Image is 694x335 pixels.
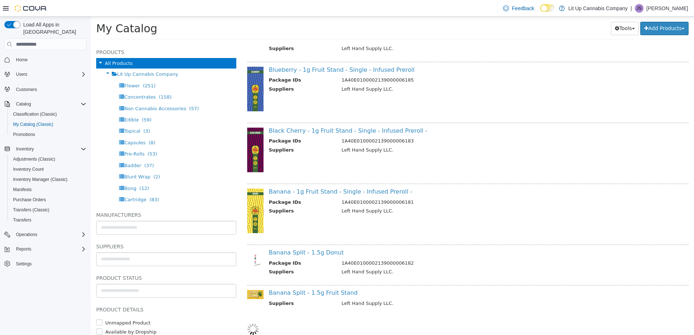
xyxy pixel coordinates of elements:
[10,120,86,129] span: My Catalog (Classic)
[7,215,89,225] button: Transfers
[520,5,548,18] button: Tools
[10,216,86,224] span: Transfers
[1,99,89,109] button: Catalog
[13,85,40,94] a: Customers
[540,4,555,12] input: Dark Mode
[156,233,173,253] img: 150
[33,146,50,152] span: Badder
[7,109,89,119] button: Classification (Classic)
[178,111,337,117] a: Black Cherry - 1g Fruit Stand - Single - Infused Preroll -
[49,169,58,174] span: (12)
[13,187,32,193] span: Manifests
[178,243,245,252] th: Package IDs
[10,155,86,164] span: Adjustments (Classic)
[13,111,57,117] span: Classification (Classic)
[98,89,108,95] span: (57)
[500,1,537,16] a: Feedback
[1,229,89,240] button: Operations
[7,174,89,185] button: Inventory Manager (Classic)
[5,289,146,297] h5: Product Details
[1,244,89,254] button: Reports
[7,205,89,215] button: Transfers (Classic)
[10,110,86,119] span: Classification (Classic)
[550,5,598,18] button: Add Products
[16,71,27,77] span: Users
[10,206,86,214] span: Transfers (Classic)
[13,145,86,153] span: Inventory
[13,55,86,64] span: Home
[10,120,56,129] a: My Catalog (Classic)
[1,69,89,79] button: Users
[51,100,61,106] span: (59)
[63,157,69,163] span: (2)
[33,180,56,186] span: Cartridge
[10,130,38,139] a: Promotions
[10,155,58,164] a: Adjustments (Classic)
[4,51,86,288] nav: Complex example
[16,57,28,63] span: Home
[7,164,89,174] button: Inventory Count
[5,226,146,234] h5: Suppliers
[178,232,253,239] a: Banana Split - 1.5g Donut
[637,4,642,13] span: JS
[178,130,245,139] th: Suppliers
[1,84,89,94] button: Customers
[10,195,86,204] span: Purchase Orders
[156,172,173,216] img: 150
[13,312,66,319] label: Available by Dropship
[178,28,245,37] th: Suppliers
[10,185,34,194] a: Manifests
[68,78,81,83] span: (158)
[13,217,31,223] span: Transfers
[13,259,86,268] span: Settings
[13,132,35,137] span: Promotions
[7,154,89,164] button: Adjustments (Classic)
[16,261,32,267] span: Settings
[16,101,31,107] span: Catalog
[10,165,47,174] a: Inventory Count
[646,4,688,13] p: [PERSON_NAME]
[245,130,582,139] td: Left Hand Supply LLC.
[13,70,86,79] span: Users
[13,100,34,108] button: Catalog
[33,112,49,117] span: Topical
[245,191,582,200] td: Left Hand Supply LLC.
[13,84,86,94] span: Customers
[10,206,52,214] a: Transfers (Classic)
[245,60,582,69] td: 1A40E0100002139000006185
[5,194,146,203] h5: Manufacturers
[16,246,31,252] span: Reports
[178,283,245,292] th: Suppliers
[16,232,37,237] span: Operations
[57,135,66,140] span: (53)
[15,5,47,12] img: Cova
[156,273,173,282] img: 150
[178,60,245,69] th: Package IDs
[10,130,86,139] span: Promotions
[10,216,34,224] a: Transfers
[7,119,89,129] button: My Catalog (Classic)
[33,123,55,129] span: Capsules
[245,182,582,191] td: 1A40E0100002139000006181
[52,66,65,72] span: (251)
[58,123,64,129] span: (8)
[178,273,267,280] a: Banana Split - 1.5g Fruit Stand
[13,303,60,310] label: Unmapped Product
[13,207,49,213] span: Transfers (Classic)
[635,4,644,13] div: Jessica Smith
[13,156,55,162] span: Adjustments (Classic)
[7,195,89,205] button: Purchase Orders
[178,50,324,57] a: Blueberry - 1g Fruit Stand - Single - Infused Preroll
[178,69,245,78] th: Suppliers
[10,195,49,204] a: Purchase Orders
[512,5,534,12] span: Feedback
[245,28,582,37] td: Left Hand Supply LLC.
[20,21,86,36] span: Load All Apps in [GEOGRAPHIC_DATA]
[245,283,582,292] td: Left Hand Supply LLC.
[13,166,44,172] span: Inventory Count
[245,243,582,252] td: 1A40E0100002139000006182
[13,55,30,64] a: Home
[13,100,86,108] span: Catalog
[245,69,582,78] td: Left Hand Supply LLC.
